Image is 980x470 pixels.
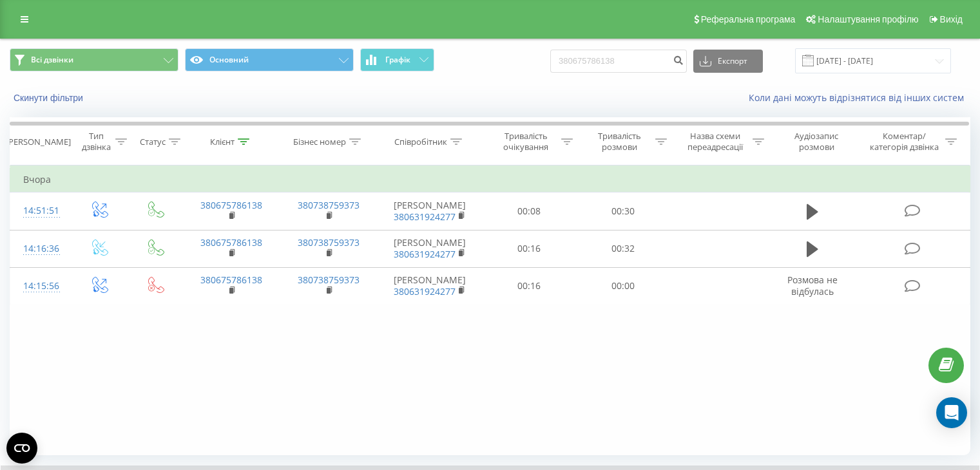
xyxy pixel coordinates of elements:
div: 14:16:36 [23,236,57,261]
td: 00:16 [483,230,576,267]
td: 00:32 [576,230,669,267]
div: Тип дзвінка [81,131,111,153]
span: Реферальна програма [701,14,796,24]
div: Співробітник [394,136,447,147]
div: Коментар/категорія дзвінка [867,131,942,153]
td: Вчора [10,167,970,193]
div: Назва схеми переадресації [682,131,749,153]
td: [PERSON_NAME] [378,230,483,267]
button: Всі дзвінки [10,48,178,71]
span: Вихід [940,14,963,24]
td: 00:16 [483,267,576,305]
a: 380631924277 [394,248,456,260]
div: Open Intercom Messenger [936,397,967,428]
span: Розмова не відбулась [787,274,838,297]
div: Статус [140,136,166,147]
div: 14:51:51 [23,198,57,223]
span: Графік [385,55,410,64]
input: Пошук за номером [550,50,687,73]
td: 00:08 [483,193,576,230]
div: Тривалість очікування [494,131,559,153]
div: Бізнес номер [293,136,346,147]
td: 00:30 [576,193,669,230]
button: Скинути фільтри [10,92,90,104]
a: 380675786138 [200,274,262,286]
div: Аудіозапис розмови [779,131,854,153]
td: 00:00 [576,267,669,305]
a: 380675786138 [200,199,262,211]
td: [PERSON_NAME] [378,267,483,305]
span: Всі дзвінки [31,55,73,65]
button: Графік [360,48,434,71]
button: Open CMP widget [6,433,37,464]
a: 380631924277 [394,285,456,297]
td: [PERSON_NAME] [378,193,483,230]
a: 380738759373 [298,199,360,211]
div: Тривалість розмови [588,131,652,153]
div: Клієнт [210,136,235,147]
button: Основний [185,48,354,71]
button: Експорт [693,50,763,73]
a: Коли дані можуть відрізнятися вiд інших систем [749,91,970,104]
a: 380675786138 [200,236,262,249]
a: 380738759373 [298,274,360,286]
div: 14:15:56 [23,274,57,299]
a: 380738759373 [298,236,360,249]
a: 380631924277 [394,211,456,223]
div: [PERSON_NAME] [6,136,71,147]
span: Налаштування профілю [818,14,918,24]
